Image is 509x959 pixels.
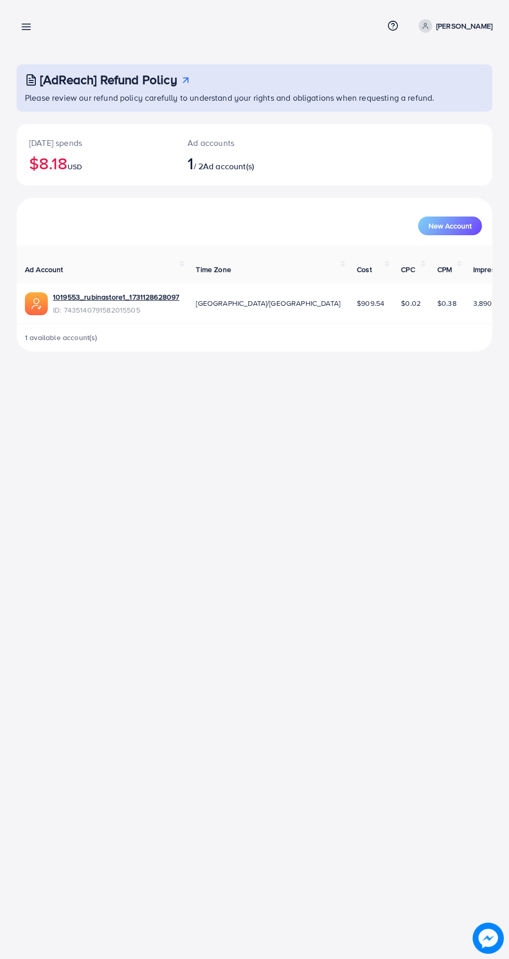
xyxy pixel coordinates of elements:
p: Please review our refund policy carefully to understand your rights and obligations when requesti... [25,91,486,104]
span: New Account [428,222,472,229]
a: 1019553_rubinastore1_1731128628097 [53,292,179,302]
span: ID: 7435140791582015505 [53,305,179,315]
h2: / 2 [187,153,282,173]
h3: [AdReach] Refund Policy [40,72,177,87]
span: $0.02 [401,298,421,308]
p: [PERSON_NAME] [436,20,492,32]
span: 1 [187,151,193,175]
span: CPM [437,264,452,275]
a: [PERSON_NAME] [414,19,492,33]
span: 1 available account(s) [25,332,98,343]
span: Ad account(s) [203,160,254,172]
span: CPC [401,264,414,275]
span: Cost [357,264,372,275]
span: 3,890,889 [473,298,506,308]
p: Ad accounts [187,137,282,149]
span: USD [68,161,82,172]
span: $0.38 [437,298,457,308]
button: New Account [418,217,482,235]
span: Time Zone [196,264,231,275]
span: [GEOGRAPHIC_DATA]/[GEOGRAPHIC_DATA] [196,298,340,308]
p: [DATE] spends [29,137,163,149]
img: image [475,925,501,951]
span: $909.54 [357,298,384,308]
img: ic-ads-acc.e4c84228.svg [25,292,48,315]
h2: $8.18 [29,153,163,173]
span: Ad Account [25,264,63,275]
